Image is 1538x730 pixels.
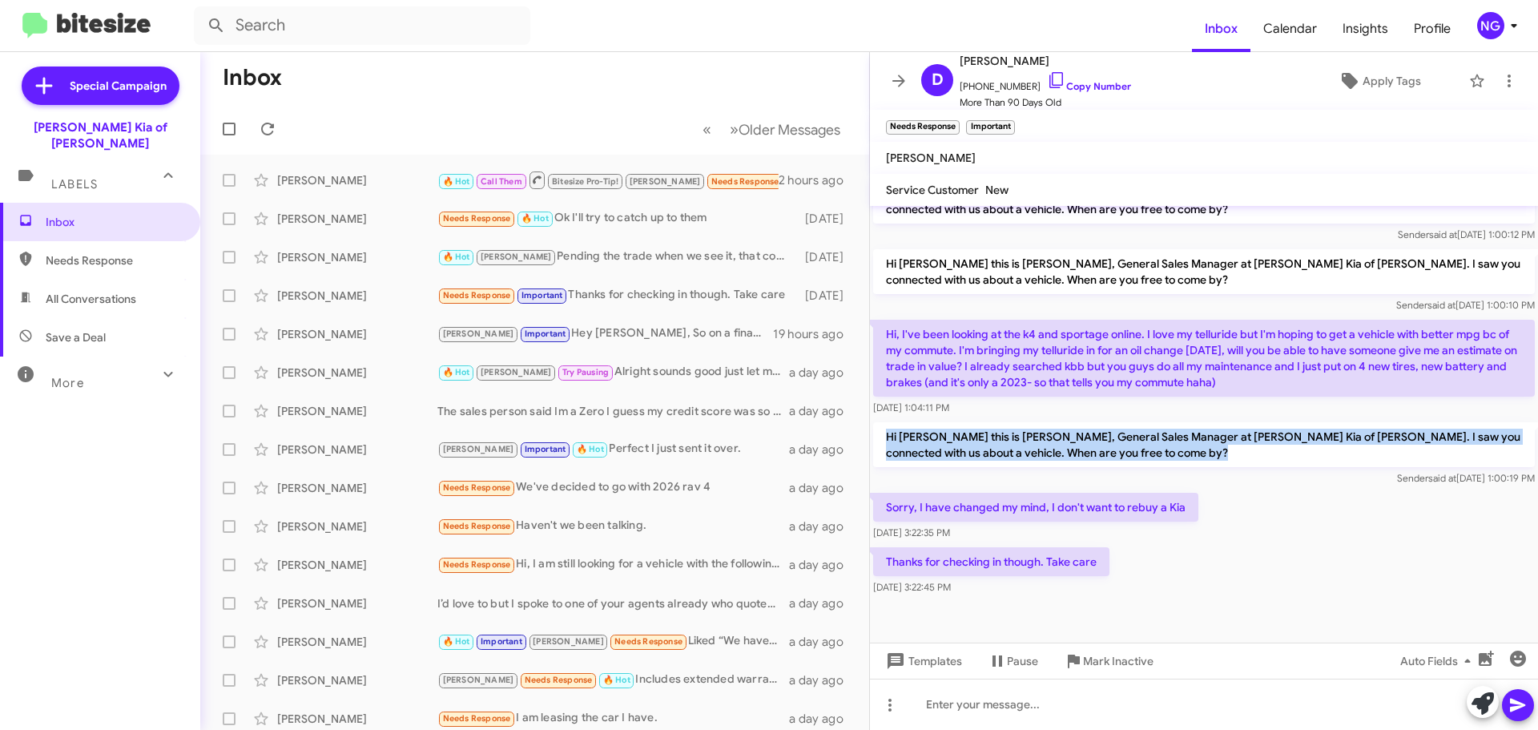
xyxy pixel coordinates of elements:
div: [PERSON_NAME] [277,595,437,611]
small: Needs Response [886,120,960,135]
span: Apply Tags [1363,67,1421,95]
p: Thanks for checking in though. Take care [873,547,1109,576]
span: 🔥 Hot [443,176,470,187]
button: Apply Tags [1297,67,1461,95]
span: Needs Response [443,482,511,493]
button: NG [1464,12,1520,39]
span: said at [1429,228,1457,240]
div: Hi, I am still looking for a vehicle with the following config: Kia [DATE] SX-Prestige Hybrid Ext... [437,555,789,574]
span: Labels [51,177,98,192]
div: I’d love to but I spoke to one of your agents already who quoted me $650 with nothing out of pock... [437,595,789,611]
a: Calendar [1250,6,1330,52]
span: Sender [DATE] 1:00:10 PM [1396,299,1535,311]
div: [PERSON_NAME] [277,518,437,534]
span: Important [521,290,563,300]
div: Pending the trade when we see it, that could be possible. Would you have time this week or next t... [437,248,797,266]
span: Needs Response [443,290,511,300]
span: Inbox [46,214,182,230]
span: 🔥 Hot [603,675,630,685]
span: [PERSON_NAME] [443,675,514,685]
span: 🔥 Hot [521,213,549,224]
h1: Inbox [223,65,282,91]
input: Search [194,6,530,45]
span: Bitesize Pro-Tip! [552,176,618,187]
button: Next [720,113,850,146]
div: [PERSON_NAME] [277,172,437,188]
span: Try Pausing [562,367,609,377]
span: [PERSON_NAME] [481,252,552,262]
span: [PERSON_NAME] [481,367,552,377]
p: Hi [PERSON_NAME] this is [PERSON_NAME], General Sales Manager at [PERSON_NAME] Kia of [PERSON_NAM... [873,249,1535,294]
span: [PHONE_NUMBER] [960,71,1131,95]
div: [PERSON_NAME] [277,480,437,496]
span: « [703,119,711,139]
a: Insights [1330,6,1401,52]
span: Special Campaign [70,78,167,94]
span: [PERSON_NAME] [960,51,1131,71]
span: Needs Response [443,213,511,224]
a: Copy Number [1047,80,1131,92]
small: Important [966,120,1014,135]
p: Hi [PERSON_NAME] this is [PERSON_NAME], General Sales Manager at [PERSON_NAME] Kia of [PERSON_NAM... [873,422,1535,467]
span: 🔥 Hot [577,444,604,454]
div: a day ago [789,442,856,458]
button: Previous [693,113,721,146]
div: a day ago [789,365,856,381]
span: Important [525,329,566,339]
span: All Conversations [46,291,136,307]
span: 🔥 Hot [443,636,470,647]
div: I am leasing the car I have. [437,709,789,728]
button: Templates [870,647,975,676]
span: Needs Response [443,559,511,570]
div: We've decided to go with 2026 rav 4 [437,478,789,497]
span: Call Them [481,176,522,187]
span: 🔥 Hot [443,252,470,262]
div: a day ago [789,634,856,650]
div: [PERSON_NAME] [277,442,437,458]
span: [DATE] 3:22:45 PM [873,581,951,593]
span: 🔥 Hot [443,367,470,377]
div: a day ago [789,672,856,688]
span: [PERSON_NAME] [533,636,604,647]
div: a day ago [789,403,856,419]
div: a day ago [789,711,856,727]
div: a day ago [789,480,856,496]
div: [DATE] [797,211,856,227]
div: [PERSON_NAME] [277,249,437,265]
span: Needs Response [443,521,511,531]
div: [PERSON_NAME] [277,211,437,227]
span: Sender [DATE] 1:00:12 PM [1398,228,1535,240]
span: Important [481,636,522,647]
div: [PERSON_NAME] [277,326,437,342]
div: Perfect I just sent it over. [437,440,789,458]
span: D [932,67,944,93]
span: Pause [1007,647,1038,676]
span: Templates [883,647,962,676]
div: [PERSON_NAME] [277,557,437,573]
div: [PERSON_NAME] [277,711,437,727]
span: More Than 90 Days Old [960,95,1131,111]
div: a day ago [789,557,856,573]
span: [PERSON_NAME] [443,444,514,454]
a: Profile [1401,6,1464,52]
span: Older Messages [739,121,840,139]
button: Mark Inactive [1051,647,1166,676]
div: [DATE] [797,288,856,304]
div: [PERSON_NAME] [277,403,437,419]
span: Needs Response [525,675,593,685]
div: [PERSON_NAME] [277,288,437,304]
div: [DATE] [797,249,856,265]
button: Pause [975,647,1051,676]
span: More [51,376,84,390]
span: Needs Response [614,636,682,647]
span: Sender [DATE] 1:00:19 PM [1397,472,1535,484]
div: Ok I'll try to catch up to them [437,209,797,228]
span: [PERSON_NAME] [886,151,976,165]
div: [PERSON_NAME] [277,365,437,381]
span: [DATE] 3:22:35 PM [873,526,950,538]
a: Inbox [1192,6,1250,52]
nav: Page navigation example [694,113,850,146]
p: Sorry, I have changed my mind, I don't want to rebuy a Kia [873,493,1198,522]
